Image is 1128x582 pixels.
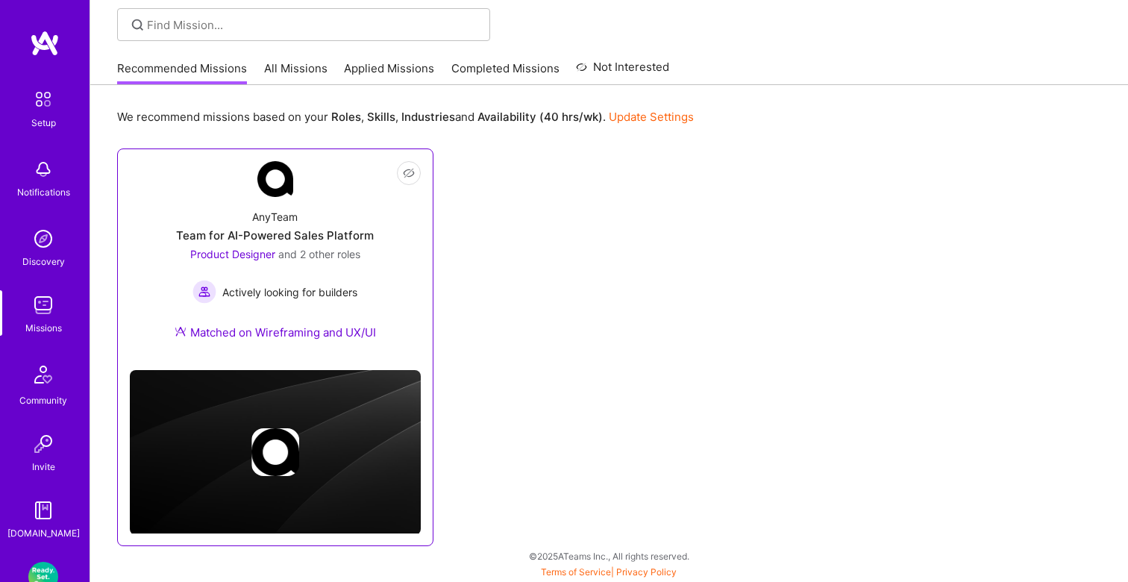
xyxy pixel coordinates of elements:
[616,566,677,578] a: Privacy Policy
[222,284,357,300] span: Actively looking for builders
[117,109,694,125] p: We recommend missions based on your , , and .
[451,60,560,85] a: Completed Missions
[264,60,328,85] a: All Missions
[129,16,146,34] i: icon SearchGrey
[344,60,434,85] a: Applied Missions
[252,209,298,225] div: AnyTeam
[25,320,62,336] div: Missions
[147,17,479,33] input: Find Mission...
[90,537,1128,575] div: © 2025 ATeams Inc., All rights reserved.
[175,325,187,337] img: Ateam Purple Icon
[576,58,669,85] a: Not Interested
[609,110,694,124] a: Update Settings
[130,370,421,534] img: cover
[541,566,611,578] a: Terms of Service
[22,254,65,269] div: Discovery
[401,110,455,124] b: Industries
[28,84,59,115] img: setup
[25,357,61,392] img: Community
[28,290,58,320] img: teamwork
[19,392,67,408] div: Community
[28,154,58,184] img: bell
[176,228,374,243] div: Team for AI-Powered Sales Platform
[367,110,395,124] b: Skills
[117,60,247,85] a: Recommended Missions
[190,248,275,260] span: Product Designer
[30,30,60,57] img: logo
[251,428,299,476] img: Company logo
[28,224,58,254] img: discovery
[175,325,376,340] div: Matched on Wireframing and UX/UI
[31,115,56,131] div: Setup
[331,110,361,124] b: Roles
[28,495,58,525] img: guide book
[130,161,421,358] a: Company LogoAnyTeamTeam for AI-Powered Sales PlatformProduct Designer and 2 other rolesActively l...
[257,161,293,197] img: Company Logo
[17,184,70,200] div: Notifications
[32,459,55,475] div: Invite
[28,429,58,459] img: Invite
[403,167,415,179] i: icon EyeClosed
[541,566,677,578] span: |
[192,280,216,304] img: Actively looking for builders
[477,110,603,124] b: Availability (40 hrs/wk)
[7,525,80,541] div: [DOMAIN_NAME]
[278,248,360,260] span: and 2 other roles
